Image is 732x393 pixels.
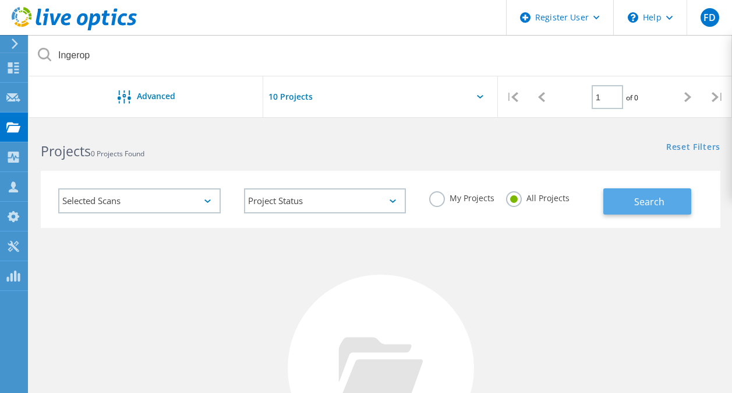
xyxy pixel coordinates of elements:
div: Project Status [244,188,406,213]
div: Selected Scans [58,188,221,213]
label: All Projects [506,191,570,202]
span: Advanced [137,92,175,100]
button: Search [603,188,691,215]
span: 0 Projects Found [91,149,144,159]
label: My Projects [429,191,494,202]
a: Live Optics Dashboard [12,24,137,33]
div: | [498,76,527,118]
span: of 0 [626,93,638,103]
div: | [703,76,732,118]
svg: \n [628,12,638,23]
a: Reset Filters [666,143,720,153]
b: Projects [41,142,91,160]
span: FD [703,13,716,22]
span: Search [634,195,664,208]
